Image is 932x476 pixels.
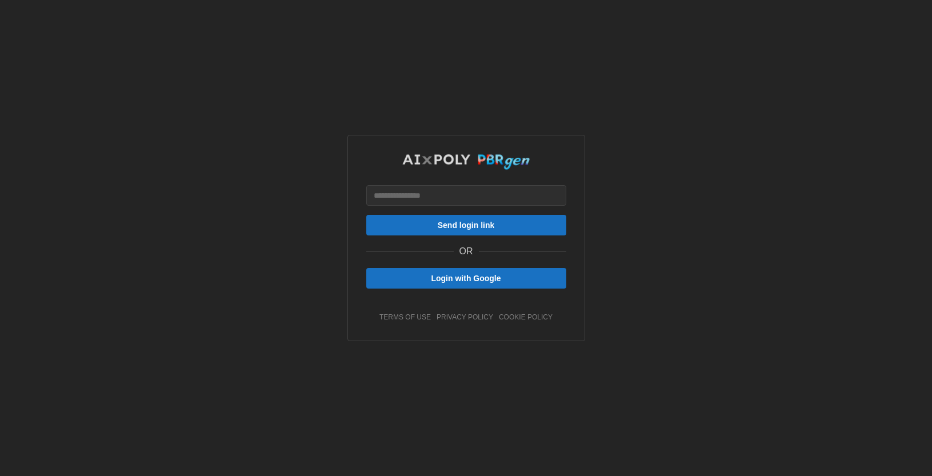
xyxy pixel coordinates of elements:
p: OR [459,245,473,259]
button: Send login link [366,215,566,235]
button: Login with Google [366,268,566,289]
a: cookie policy [499,313,553,322]
span: Login with Google [431,269,501,288]
a: terms of use [379,313,431,322]
img: AIxPoly PBRgen [402,154,530,170]
a: privacy policy [437,313,493,322]
span: Send login link [438,215,495,235]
